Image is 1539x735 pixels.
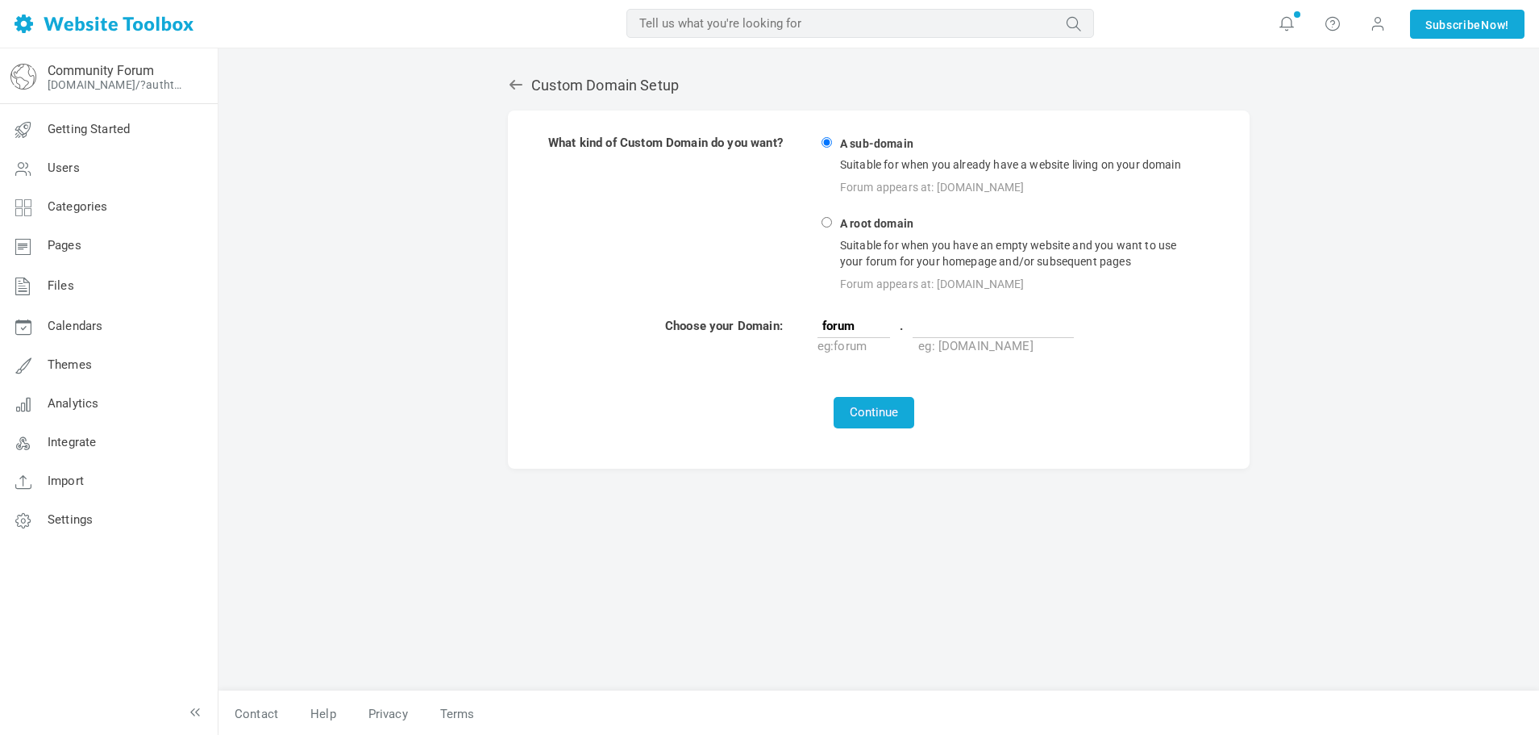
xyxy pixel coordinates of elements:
a: Help [294,700,352,729]
button: Continue [834,397,914,428]
img: globe-icon.png [10,64,36,90]
td: Choose your Domain: [547,317,815,356]
span: Getting Started [48,122,130,136]
h2: Custom Domain Setup [508,77,1250,94]
span: Now! [1481,16,1509,34]
a: Privacy [352,700,424,729]
div: Suitable for when you have an empty website and you want to use your forum for your homepage and/... [838,233,1200,274]
input: Tell us what you're looking for [626,9,1094,38]
span: Users [48,161,80,175]
div: Forum appears at: [DOMAIN_NAME] [838,177,1200,198]
a: Terms [424,700,475,729]
a: Contact [218,700,294,729]
span: eg: [DOMAIN_NAME] [918,339,1034,353]
span: forum [834,339,867,353]
span: Analytics [48,396,98,411]
span: Files [48,278,74,293]
div: Suitable for when you already have a website living on your domain [838,152,1200,177]
strong: A sub-domain [838,137,916,152]
a: SubscribeNow! [1410,10,1524,39]
a: Community Forum [48,63,154,78]
span: Themes [48,357,92,372]
a: [DOMAIN_NAME]/?authtoken=ac5bc6934b034736143ff2f3d19eb238&rememberMe=1 [48,78,188,91]
span: Settings [48,512,93,527]
span: Calendars [48,319,102,333]
div: Forum appears at: [DOMAIN_NAME] [838,274,1200,294]
span: Import [48,474,84,488]
span: Pages [48,238,81,253]
span: . [893,318,909,335]
span: eg: [817,339,867,353]
span: Categories [48,199,108,214]
td: What kind of Custom Domain do you want? [547,134,815,295]
strong: A root domain [838,217,916,232]
span: Integrate [48,435,96,449]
